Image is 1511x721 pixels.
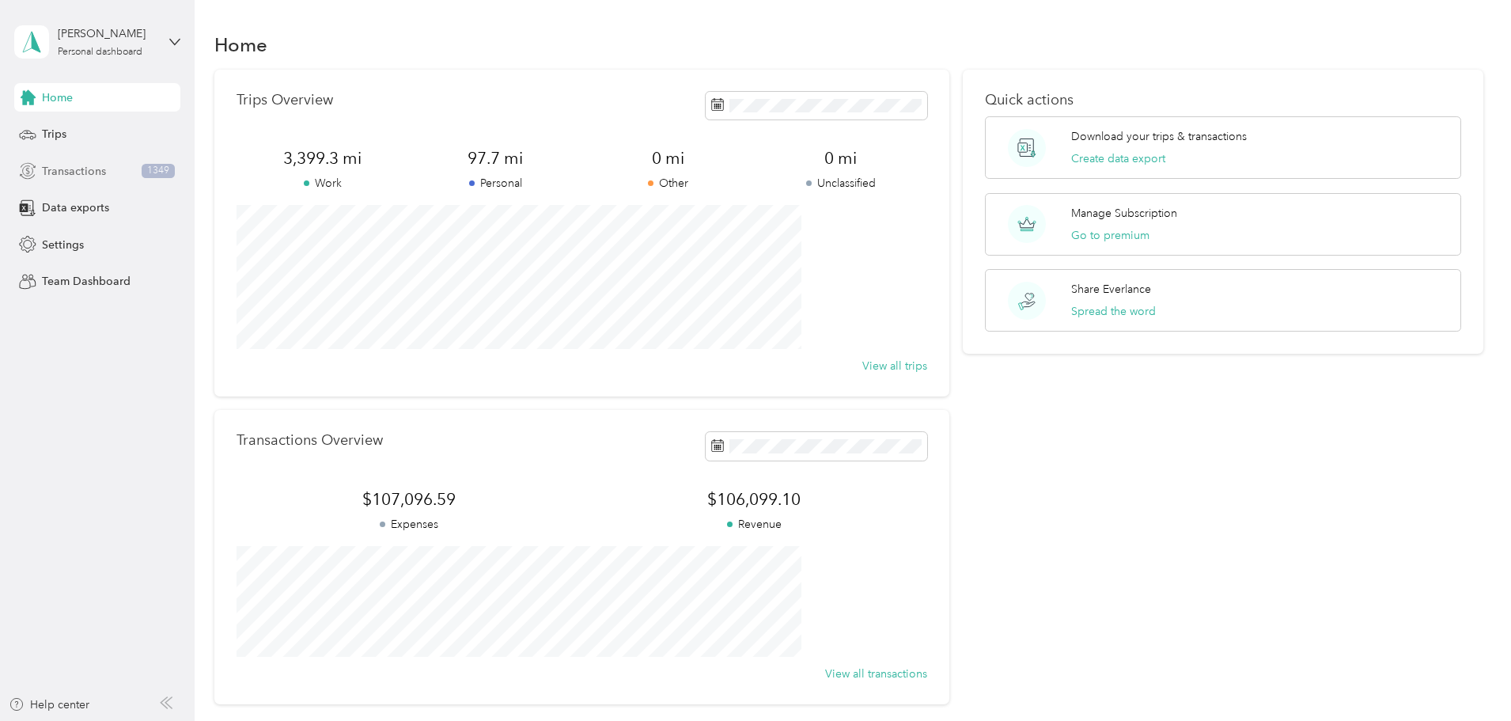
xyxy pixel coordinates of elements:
[58,25,157,42] div: [PERSON_NAME]
[237,147,409,169] span: 3,399.3 mi
[581,175,754,192] p: Other
[42,163,106,180] span: Transactions
[754,175,926,192] p: Unclassified
[754,147,926,169] span: 0 mi
[237,516,581,533] p: Expenses
[581,488,926,510] span: $106,099.10
[42,199,109,216] span: Data exports
[142,164,175,178] span: 1349
[1071,205,1177,222] p: Manage Subscription
[237,175,409,192] p: Work
[409,147,581,169] span: 97.7 mi
[58,47,142,57] div: Personal dashboard
[237,92,333,108] p: Trips Overview
[581,147,754,169] span: 0 mi
[237,432,383,449] p: Transactions Overview
[581,516,926,533] p: Revenue
[42,126,66,142] span: Trips
[237,488,581,510] span: $107,096.59
[985,92,1461,108] p: Quick actions
[214,36,267,53] h1: Home
[1422,632,1511,721] iframe: Everlance-gr Chat Button Frame
[1071,227,1149,244] button: Go to premium
[42,237,84,253] span: Settings
[42,89,73,106] span: Home
[1071,281,1151,298] p: Share Everlance
[1071,303,1156,320] button: Spread the word
[409,175,581,192] p: Personal
[862,358,927,374] button: View all trips
[42,273,131,290] span: Team Dashboard
[1071,150,1165,167] button: Create data export
[1071,128,1247,145] p: Download your trips & transactions
[9,696,89,713] button: Help center
[825,666,927,682] button: View all transactions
